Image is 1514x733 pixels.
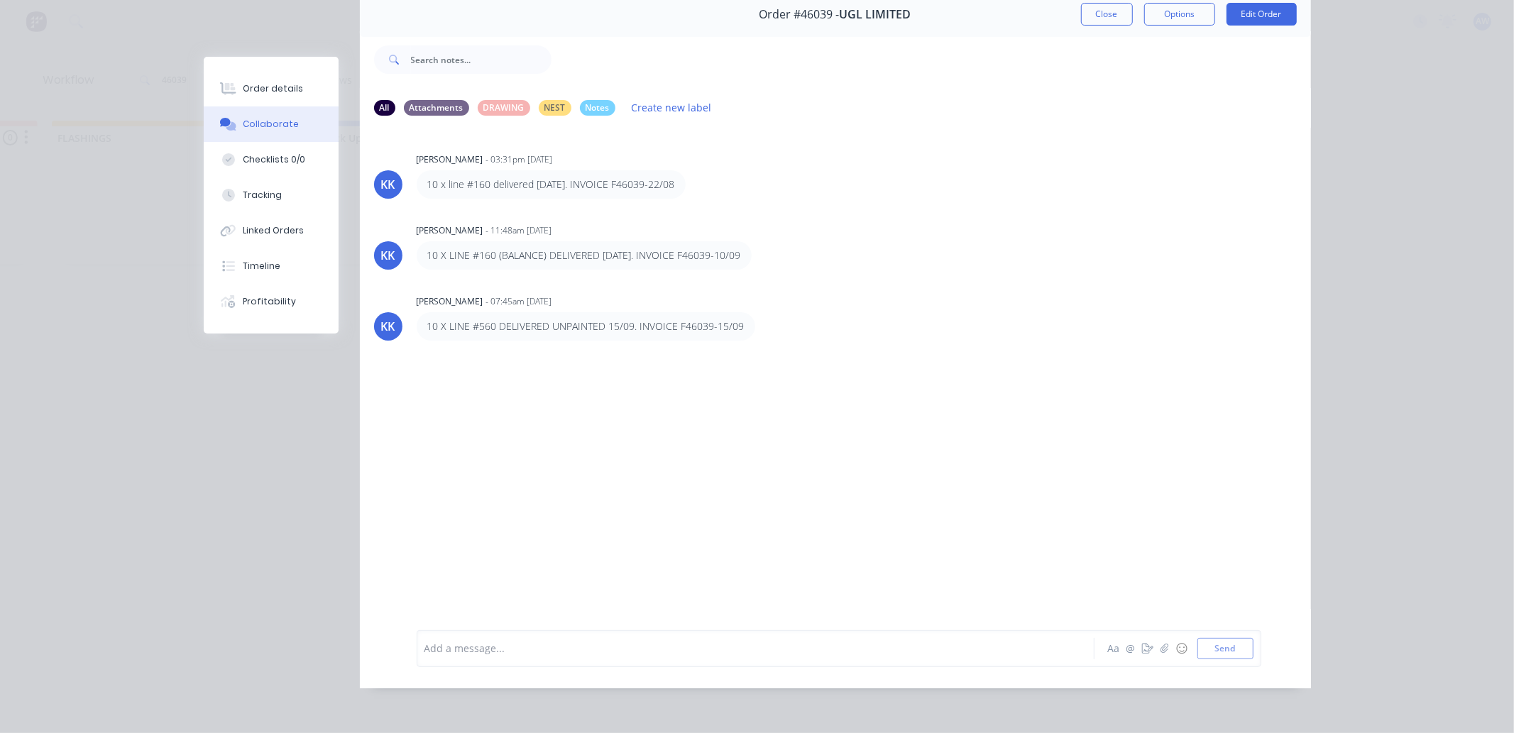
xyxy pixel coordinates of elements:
[204,248,339,284] button: Timeline
[759,8,840,21] span: Order #46039 -
[1105,640,1122,657] button: Aa
[243,82,303,95] div: Order details
[1122,640,1139,657] button: @
[204,106,339,142] button: Collaborate
[374,100,395,116] div: All
[381,318,395,335] div: KK
[243,224,304,237] div: Linked Orders
[243,189,282,202] div: Tracking
[417,153,483,166] div: [PERSON_NAME]
[381,247,395,264] div: KK
[1227,3,1297,26] button: Edit Order
[204,142,339,177] button: Checklists 0/0
[1173,640,1190,657] button: ☺
[381,176,395,193] div: KK
[624,98,719,117] button: Create new label
[411,45,552,74] input: Search notes...
[243,153,305,166] div: Checklists 0/0
[427,319,745,334] p: 10 X LINE #560 DELIVERED UNPAINTED 15/09. INVOICE F46039-15/09
[204,213,339,248] button: Linked Orders
[417,224,483,237] div: [PERSON_NAME]
[1144,3,1215,26] button: Options
[204,177,339,213] button: Tracking
[840,8,911,21] span: UGL LIMITED
[478,100,530,116] div: DRAWING
[539,100,571,116] div: NEST
[204,284,339,319] button: Profitability
[243,118,299,131] div: Collaborate
[417,295,483,308] div: [PERSON_NAME]
[204,71,339,106] button: Order details
[427,177,675,192] p: 10 x line #160 delivered [DATE]. INVOICE F46039-22/08
[1197,638,1254,659] button: Send
[404,100,469,116] div: Attachments
[486,224,552,237] div: - 11:48am [DATE]
[243,260,280,272] div: Timeline
[486,153,553,166] div: - 03:31pm [DATE]
[486,295,552,308] div: - 07:45am [DATE]
[1081,3,1133,26] button: Close
[427,248,741,263] p: 10 X LINE #160 (BALANCE) DELIVERED [DATE]. INVOICE F46039-10/09
[580,100,615,116] div: Notes
[243,295,296,308] div: Profitability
